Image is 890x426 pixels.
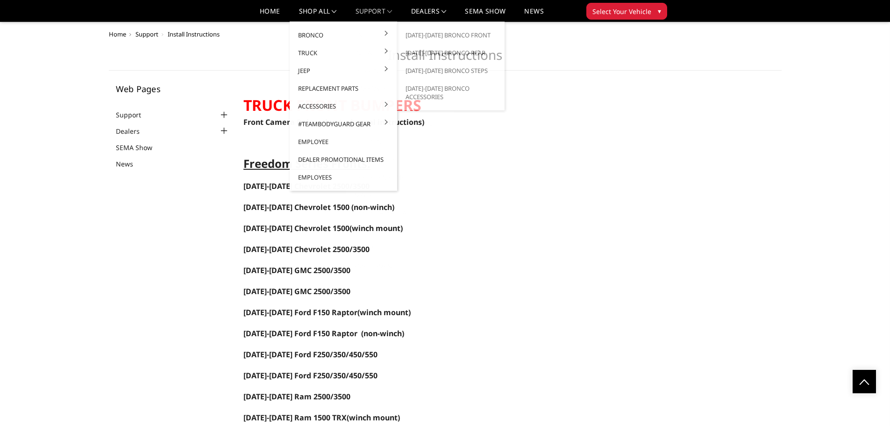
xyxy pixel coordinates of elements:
a: [DATE]-[DATE] Chevrolet 2500/3500 [243,245,370,254]
a: [DATE]-[DATE] Ford F250/350/450/550 [243,349,377,360]
a: Terms & Conditions [350,97,450,115]
a: [DATE]-[DATE] Chevrolet 1500 [243,203,349,212]
span: (non-winch) [361,328,404,339]
span: [DATE]-[DATE] Ford F150 Raptor [243,328,357,339]
a: Dealer Promotional Items [293,151,393,168]
a: [DATE]-[DATE] Ford F150 Raptor [243,307,357,318]
a: News [116,159,145,169]
a: Contact Us [350,239,450,257]
a: Check Order Status [350,204,450,222]
a: shop all [299,8,337,22]
a: Warranty [350,79,450,97]
a: Check Lead Time [350,168,450,186]
span: (winch mount) [243,223,403,233]
a: SEMA Show [116,143,164,152]
a: [DATE]-[DATE] Chevrolet 2500/3500 [243,181,370,191]
a: Replacement Parts [293,79,393,97]
a: Sponsorship [350,151,450,168]
button: Select Your Vehicle [586,3,667,20]
span: Install Instructions [168,30,220,38]
a: Home [260,8,280,22]
a: Cancellations & Returns [350,115,450,133]
span: (winch mount) [347,412,400,423]
a: Support [356,8,392,22]
span: ▾ [658,6,661,16]
a: Employee [293,133,393,151]
a: Bronco [293,26,393,44]
h1: Install Instructions [109,47,782,71]
a: Dealers [116,126,151,136]
span: Select Your Vehicle [592,7,651,16]
a: #TeamBodyguard Gear [293,115,393,133]
a: MAP Policy [350,186,450,204]
a: Employees [293,168,393,186]
a: [DATE]-[DATE] GMC 2500/3500 [243,287,350,296]
a: [DATE]-[DATE] Ford F150 Raptor [243,329,357,338]
a: Shipping [350,62,450,79]
strong: TRUCK FRONT BUMPERS [243,95,421,115]
a: Front Camera Relocation (universal instructions) [243,117,424,127]
span: (winch mount) [243,307,411,318]
a: Support [116,110,153,120]
a: New Product Wait List [350,222,450,239]
a: [DATE]-[DATE] Ram 1500 TRX [243,413,347,422]
a: Dealers [411,8,447,22]
span: [DATE]-[DATE] GMC 2500/3500 [243,286,350,296]
iframe: Chat Widget [843,381,890,426]
a: Discounts [350,133,450,151]
a: News [524,8,543,22]
a: Employment [350,257,450,275]
a: Support [135,30,158,38]
a: Truck [293,44,393,62]
a: [DATE]-[DATE] GMC 2500/3500 [243,265,350,275]
a: Home [109,30,126,38]
a: Accessories [293,97,393,115]
a: FAQ [350,26,450,44]
a: Jeep [293,62,393,79]
a: Click to Top [853,370,876,393]
a: Install Instructions [350,44,450,62]
span: Freedom Series Fronts: [243,156,370,171]
a: SEMA Show [465,8,506,22]
span: [DATE]-[DATE] Chevrolet 2500/3500 [243,244,370,254]
a: [DATE]-[DATE] Ford F250/350/450/550 [243,371,377,380]
a: [DATE]-[DATE] Chevrolet 1500 [243,223,349,233]
span: [DATE]-[DATE] Ram 1500 TRX [243,412,347,423]
span: [DATE]-[DATE] Chevrolet 1500 [243,202,349,212]
span: [DATE]-[DATE] Ford F250/350/450/550 [243,370,377,381]
a: [DATE]-[DATE] Ram 2500/3500 [243,391,350,402]
h5: Web Pages [116,85,230,93]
